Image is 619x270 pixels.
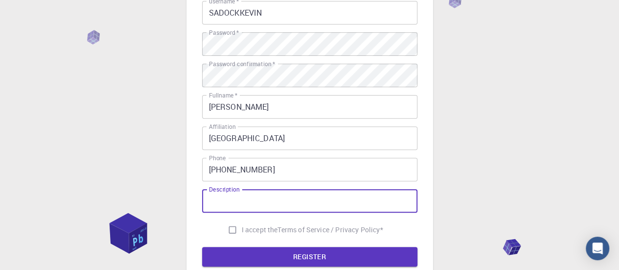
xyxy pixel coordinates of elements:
button: REGISTER [202,247,417,267]
label: Phone [209,154,226,162]
span: I accept the [242,225,278,235]
div: Open Intercom Messenger [586,237,609,260]
label: Affiliation [209,123,235,131]
p: Terms of Service / Privacy Policy * [277,225,383,235]
label: Fullname [209,91,237,99]
label: Password [209,28,239,37]
label: Description [209,185,240,194]
label: Password confirmation [209,60,275,68]
a: Terms of Service / Privacy Policy* [277,225,383,235]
